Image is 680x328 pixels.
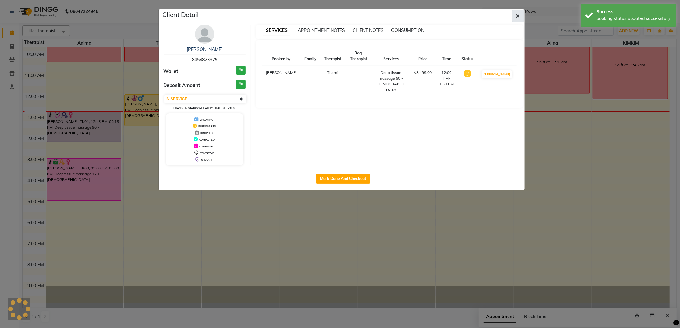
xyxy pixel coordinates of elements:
td: 12:00 PM-1:30 PM [436,66,458,97]
td: - [345,66,372,97]
th: Services [372,46,410,66]
span: Deposit Amount [164,82,201,89]
th: Therapist [320,46,345,66]
span: 8454823979 [192,57,217,62]
small: Change in status will apply to all services. [173,106,236,110]
span: CLIENT NOTES [353,27,384,33]
div: ₹3,499.00 [414,70,432,75]
button: Mark Done And Checkout [316,174,370,184]
th: Req. Therapist [345,46,372,66]
span: COMPLETED [199,138,215,141]
th: Family [301,46,320,66]
div: booking status updated successfully [596,15,671,22]
th: Booked by [262,46,301,66]
td: - [301,66,320,97]
span: Wallet [164,68,179,75]
div: Success [596,9,671,15]
span: CONSUMPTION [391,27,424,33]
h3: ₹0 [236,66,246,75]
span: IN PROGRESS [198,125,216,128]
td: [PERSON_NAME] [262,66,301,97]
th: Time [436,46,458,66]
button: [PERSON_NAME] [482,70,512,78]
span: DROPPED [200,132,213,135]
span: TENTATIVE [200,152,214,155]
img: avatar [195,25,214,44]
a: [PERSON_NAME] [187,46,223,52]
h5: Client Detail [163,10,199,19]
span: Themi [327,70,339,75]
th: Status [457,46,477,66]
span: CONFIRMED [199,145,214,148]
h3: ₹0 [236,80,246,89]
span: UPCOMING [200,118,213,121]
th: Price [410,46,436,66]
span: SERVICES [263,25,290,36]
span: CHECK-IN [201,158,213,161]
div: Deep tissue massage 90 - [DEMOGRAPHIC_DATA] [376,70,406,93]
span: APPOINTMENT NOTES [298,27,345,33]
